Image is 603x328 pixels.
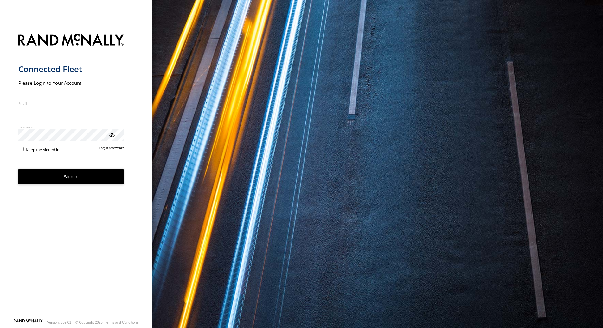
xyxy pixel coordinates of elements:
[18,80,124,86] h2: Please Login to Your Account
[75,320,138,324] div: © Copyright 2025 -
[14,319,43,325] a: Visit our Website
[20,147,24,151] input: Keep me signed in
[99,146,124,152] a: Forgot password?
[18,169,124,184] button: Sign in
[18,64,124,74] h1: Connected Fleet
[18,125,124,129] label: Password
[18,33,124,49] img: Rand McNally
[18,101,124,106] label: Email
[105,320,138,324] a: Terms and Conditions
[47,320,71,324] div: Version: 309.01
[18,30,134,319] form: main
[26,147,59,152] span: Keep me signed in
